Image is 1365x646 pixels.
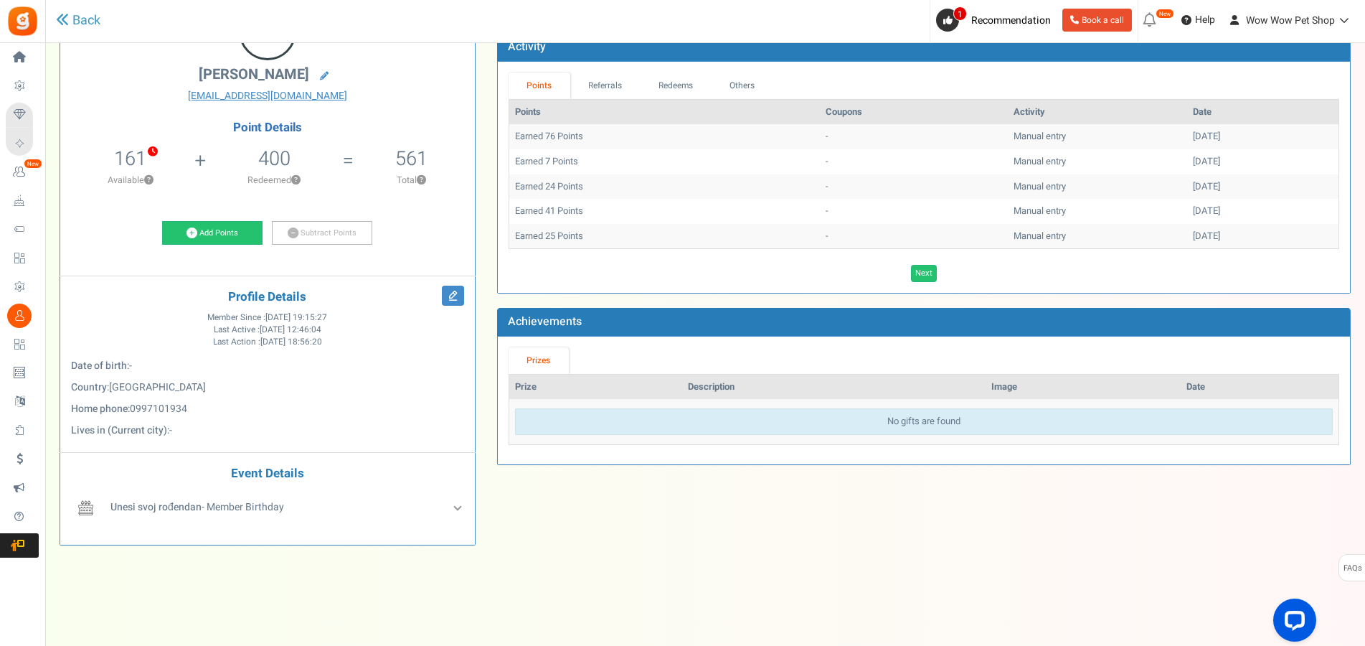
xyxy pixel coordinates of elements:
a: Others [712,72,773,99]
td: - [820,199,1008,224]
a: Redeems [640,72,712,99]
b: Date of birth [71,358,127,373]
span: [DATE] 19:15:27 [265,312,327,324]
a: Book a call [1062,9,1132,32]
a: Back [56,11,100,30]
span: 0997101934 [130,401,187,416]
div: No gifts are found [515,408,1333,435]
h4: Event Details [71,467,464,481]
button: ? [291,176,301,185]
td: Earned 25 Points [509,224,820,249]
th: Coupons [820,100,1008,125]
img: Gratisfaction [6,5,39,37]
a: Subtract Points [272,221,372,245]
td: - [820,149,1008,174]
b: Activity [508,38,546,55]
a: Referrals [570,72,641,99]
p: : [71,359,464,373]
span: 161 [114,144,146,173]
h4: Point Details [60,121,475,134]
p: Total [355,174,468,187]
p: Available [67,174,194,187]
span: Manual entry [1014,154,1066,168]
th: Image [986,375,1181,400]
a: Prizes [509,347,569,374]
h5: 400 [258,148,291,169]
span: Help [1191,13,1215,27]
div: [DATE] [1193,155,1333,169]
a: [EMAIL_ADDRESS][DOMAIN_NAME] [71,89,464,103]
th: Date [1187,100,1338,125]
b: Lives in (Current city) [71,423,167,438]
span: Recommendation [971,13,1051,28]
span: Manual entry [1014,129,1066,143]
p: Redeemed [208,174,341,187]
span: [DATE] 12:46:04 [260,324,321,336]
a: New [6,160,39,184]
span: [GEOGRAPHIC_DATA] [109,380,206,395]
span: - Member Birthday [110,500,284,515]
span: FAQs [1343,555,1362,582]
td: - [820,124,1008,149]
span: [PERSON_NAME] [199,64,309,85]
th: Points [509,100,820,125]
a: Add Points [162,221,263,245]
span: Last Active : [214,324,321,336]
span: Manual entry [1014,229,1066,243]
div: [DATE] [1193,130,1333,144]
em: New [24,159,42,169]
div: [DATE] [1193,180,1333,194]
p: : [71,402,464,416]
td: Earned 76 Points [509,124,820,149]
th: Date [1181,375,1338,400]
td: - [820,224,1008,249]
td: Earned 41 Points [509,199,820,224]
a: Next [911,265,937,282]
span: Manual entry [1014,179,1066,193]
span: Member Since : [207,312,327,324]
span: [DATE] 18:56:20 [260,336,322,348]
th: Prize [509,375,682,400]
p: : [71,380,464,395]
button: ? [144,176,153,185]
i: Edit Profile [442,286,464,306]
td: - [820,174,1008,200]
th: Activity [1008,100,1187,125]
th: Description [682,375,986,400]
div: [DATE] [1193,230,1333,243]
h4: Profile Details [71,291,464,304]
div: [DATE] [1193,205,1333,218]
b: Country [71,380,107,395]
span: Manual entry [1014,204,1066,217]
span: - [169,423,172,438]
button: ? [417,176,426,185]
a: Points [509,72,570,99]
td: Earned 7 Points [509,149,820,174]
a: 1 Recommendation [936,9,1057,32]
b: Unesi svoj rođendan [110,500,202,515]
p: : [71,423,464,438]
span: Last Action : [213,336,322,348]
a: Help [1176,9,1221,32]
span: 1 [953,6,967,21]
b: Achievements [508,313,582,330]
em: New [1156,9,1174,19]
span: - [129,358,132,373]
h5: 561 [395,148,428,169]
b: Home phone [71,401,128,416]
span: Wow Wow Pet Shop [1246,13,1335,28]
td: Earned 24 Points [509,174,820,200]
